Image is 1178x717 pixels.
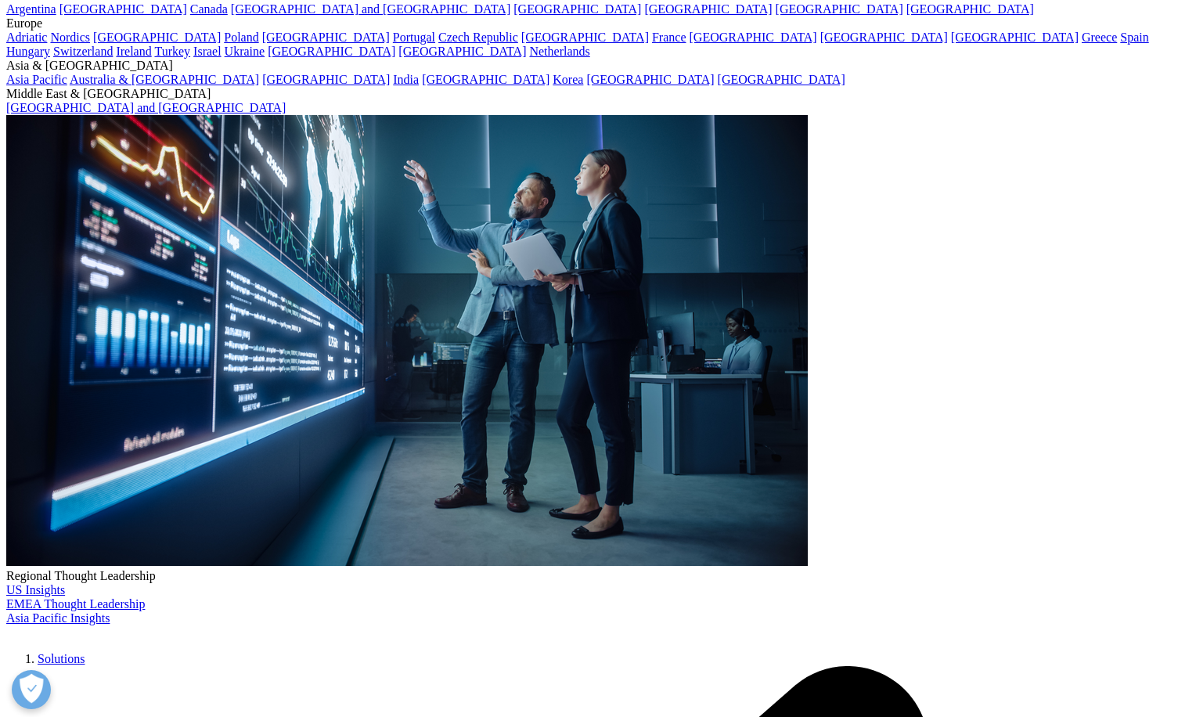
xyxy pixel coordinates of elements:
[1082,31,1117,44] a: Greece
[521,31,649,44] a: [GEOGRAPHIC_DATA]
[1120,31,1148,44] a: Spain
[586,73,714,86] a: [GEOGRAPHIC_DATA]
[154,45,190,58] a: Turkey
[398,45,526,58] a: [GEOGRAPHIC_DATA]
[70,73,259,86] a: Australia & [GEOGRAPHIC_DATA]
[6,611,110,625] a: Asia Pacific Insights
[6,73,67,86] a: Asia Pacific
[50,31,90,44] a: Nordics
[553,73,583,86] a: Korea
[438,31,518,44] a: Czech Republic
[59,2,187,16] a: [GEOGRAPHIC_DATA]
[262,73,390,86] a: [GEOGRAPHIC_DATA]
[718,73,845,86] a: [GEOGRAPHIC_DATA]
[951,31,1079,44] a: [GEOGRAPHIC_DATA]
[529,45,589,58] a: Netherlands
[906,2,1034,16] a: [GEOGRAPHIC_DATA]
[12,670,51,709] button: Abrir preferências
[190,2,228,16] a: Canada
[38,652,85,665] a: Solutions
[116,45,151,58] a: Ireland
[225,45,265,58] a: Ukraine
[268,45,395,58] a: [GEOGRAPHIC_DATA]
[6,31,47,44] a: Adriatic
[53,45,113,58] a: Switzerland
[652,31,686,44] a: France
[6,101,286,114] a: [GEOGRAPHIC_DATA] and [GEOGRAPHIC_DATA]
[6,583,65,596] a: US Insights
[513,2,641,16] a: [GEOGRAPHIC_DATA]
[6,115,808,566] img: 2093_analyzing-data-using-big-screen-display-and-laptop.png
[393,31,435,44] a: Portugal
[93,31,221,44] a: [GEOGRAPHIC_DATA]
[820,31,948,44] a: [GEOGRAPHIC_DATA]
[6,45,50,58] a: Hungary
[193,45,222,58] a: Israel
[6,59,1172,73] div: Asia & [GEOGRAPHIC_DATA]
[6,597,145,611] a: EMEA Thought Leadership
[6,569,1172,583] div: Regional Thought Leadership
[6,16,1172,31] div: Europe
[422,73,549,86] a: [GEOGRAPHIC_DATA]
[6,2,56,16] a: Argentina
[644,2,772,16] a: [GEOGRAPHIC_DATA]
[224,31,258,44] a: Poland
[776,2,903,16] a: [GEOGRAPHIC_DATA]
[6,87,1172,101] div: Middle East & [GEOGRAPHIC_DATA]
[262,31,390,44] a: [GEOGRAPHIC_DATA]
[690,31,817,44] a: [GEOGRAPHIC_DATA]
[231,2,510,16] a: [GEOGRAPHIC_DATA] and [GEOGRAPHIC_DATA]
[393,73,419,86] a: India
